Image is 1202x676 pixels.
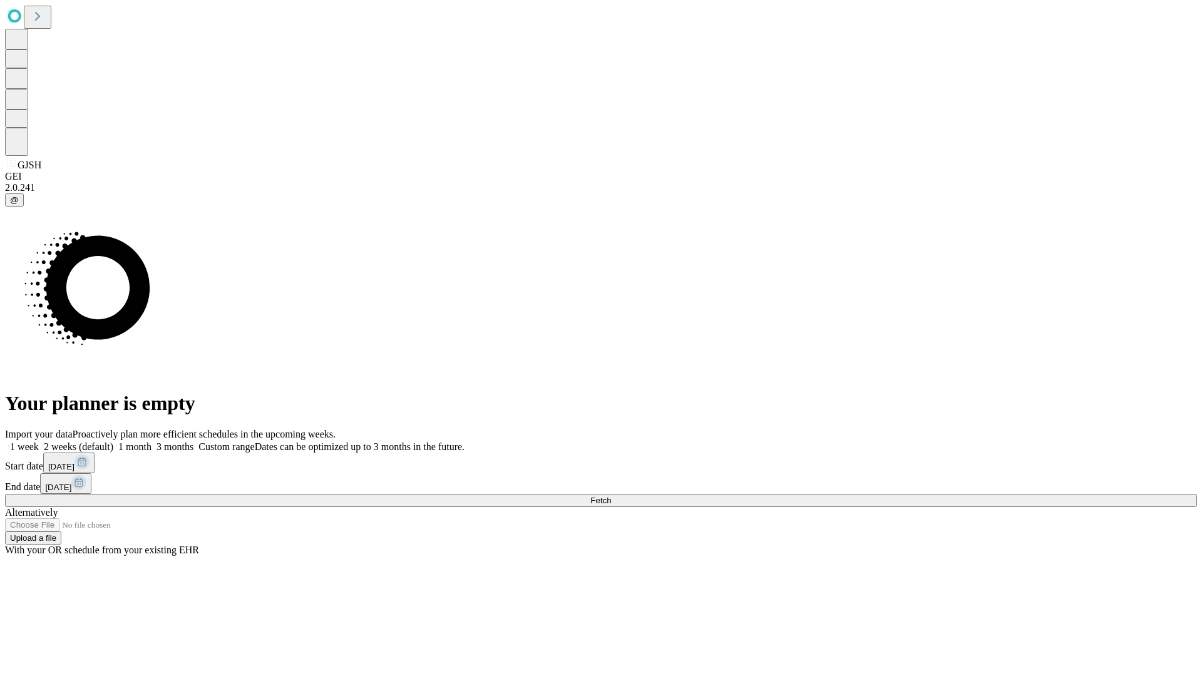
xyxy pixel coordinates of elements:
span: 2 weeks (default) [44,441,113,452]
span: Fetch [590,496,611,505]
span: Dates can be optimized up to 3 months in the future. [255,441,465,452]
span: 1 week [10,441,39,452]
button: @ [5,193,24,207]
button: Fetch [5,494,1197,507]
div: 2.0.241 [5,182,1197,193]
span: [DATE] [45,483,71,492]
span: 3 months [157,441,193,452]
span: Import your data [5,429,73,439]
div: Start date [5,453,1197,473]
button: Upload a file [5,531,61,545]
span: 1 month [118,441,152,452]
span: With your OR schedule from your existing EHR [5,545,199,555]
div: GEI [5,171,1197,182]
h1: Your planner is empty [5,392,1197,415]
span: Custom range [198,441,254,452]
span: Proactively plan more efficient schedules in the upcoming weeks. [73,429,336,439]
button: [DATE] [40,473,91,494]
span: GJSH [18,160,41,170]
div: End date [5,473,1197,494]
span: [DATE] [48,462,74,471]
span: @ [10,195,19,205]
span: Alternatively [5,507,58,518]
button: [DATE] [43,453,95,473]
